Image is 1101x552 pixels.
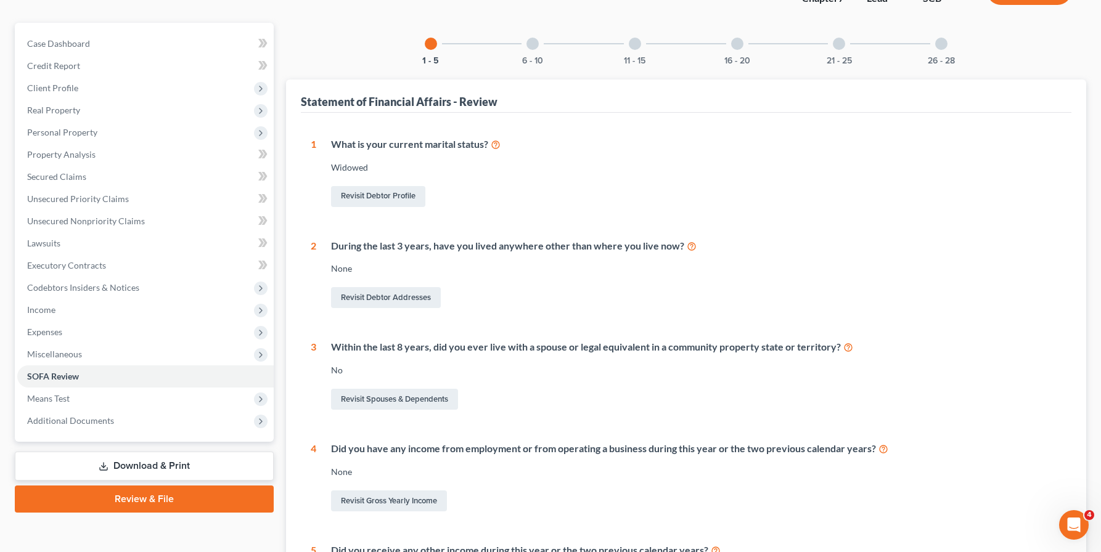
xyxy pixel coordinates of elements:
div: Within the last 8 years, did you ever live with a spouse or legal equivalent in a community prope... [331,340,1062,354]
span: Codebtors Insiders & Notices [27,282,139,293]
button: 26 - 28 [928,57,955,65]
a: Review & File [15,485,274,513]
a: Revisit Spouses & Dependents [331,389,458,410]
div: 3 [311,340,316,412]
span: Expenses [27,327,62,337]
div: Did you have any income from employment or from operating a business during this year or the two ... [331,442,1062,456]
div: 1 [311,137,316,209]
a: Property Analysis [17,144,274,166]
span: Lawsuits [27,238,60,248]
span: Unsecured Priority Claims [27,193,129,204]
div: Statement of Financial Affairs - Review [301,94,497,109]
iframe: Intercom live chat [1059,510,1089,540]
a: SOFA Review [17,365,274,388]
span: SOFA Review [27,371,79,381]
a: Revisit Debtor Profile [331,186,425,207]
span: Unsecured Nonpriority Claims [27,216,145,226]
button: 1 - 5 [422,57,439,65]
button: 16 - 20 [724,57,750,65]
a: Secured Claims [17,166,274,188]
span: Credit Report [27,60,80,71]
a: Revisit Debtor Addresses [331,287,441,308]
span: Income [27,304,55,315]
a: Unsecured Nonpriority Claims [17,210,274,232]
span: Miscellaneous [27,349,82,359]
span: Additional Documents [27,415,114,426]
span: Personal Property [27,127,97,137]
span: Secured Claims [27,171,86,182]
a: Credit Report [17,55,274,77]
button: 6 - 10 [522,57,543,65]
button: 11 - 15 [624,57,645,65]
div: None [331,262,1062,275]
a: Revisit Gross Yearly Income [331,490,447,511]
a: Unsecured Priority Claims [17,188,274,210]
a: Download & Print [15,452,274,481]
div: What is your current marital status? [331,137,1062,152]
div: 4 [311,442,316,514]
a: Lawsuits [17,232,274,254]
span: 4 [1084,510,1094,520]
span: Real Property [27,105,80,115]
span: Property Analysis [27,149,96,160]
div: No [331,364,1062,376]
div: During the last 3 years, have you lived anywhere other than where you live now? [331,239,1062,253]
div: None [331,466,1062,478]
span: Executory Contracts [27,260,106,270]
div: Widowed [331,161,1062,174]
button: 21 - 25 [827,57,852,65]
a: Case Dashboard [17,33,274,55]
span: Client Profile [27,83,78,93]
div: 2 [311,239,316,311]
span: Case Dashboard [27,38,90,49]
span: Means Test [27,393,70,404]
a: Executory Contracts [17,254,274,277]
